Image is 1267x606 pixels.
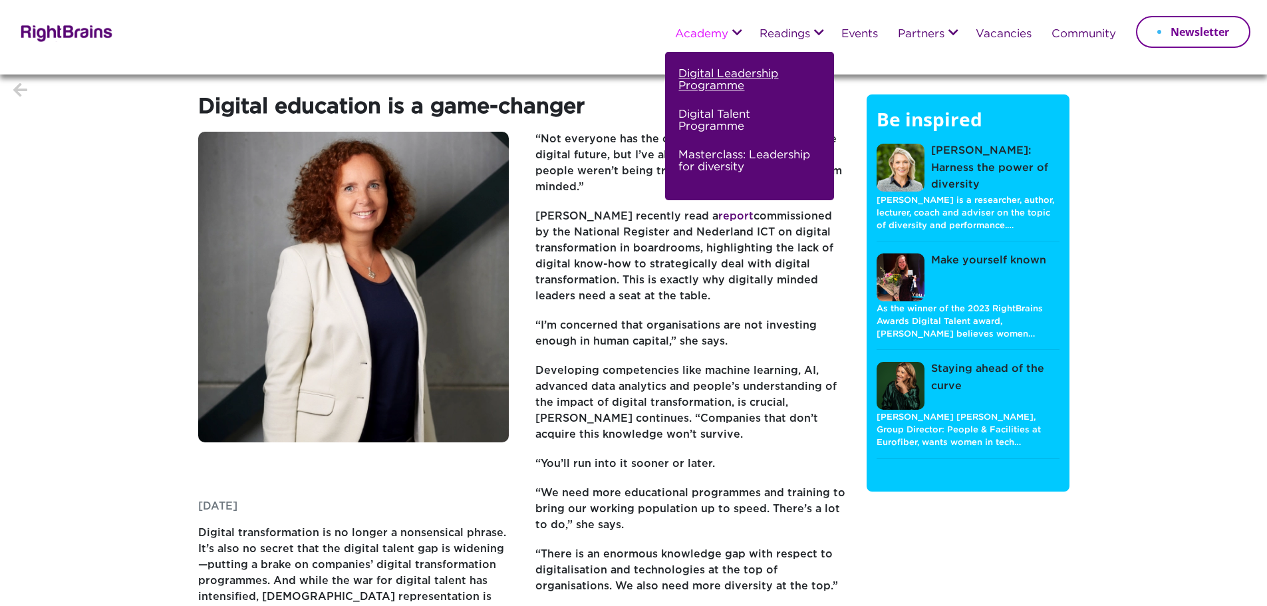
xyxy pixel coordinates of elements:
[678,106,817,146] a: Digital Talent Programme
[535,486,847,547] p: “We need more educational programmes and training to bring our working population up to speed. Th...
[898,29,944,41] a: Partners
[1052,29,1116,41] a: Community
[760,29,810,41] a: Readings
[877,108,1059,144] h5: Be inspired
[535,456,847,486] p: “You’ll run into it sooner or later.
[678,146,817,187] a: Masterclass: Leadership for diversity
[976,29,1032,41] a: Vacancies
[1136,16,1250,48] a: Newsletter
[877,410,1059,450] p: [PERSON_NAME] [PERSON_NAME], Group Director: People & Facilities at Eurofiber, wants women in tech…
[877,302,1059,341] p: As the winner of the 2023 RightBrains Awards Digital Talent award, [PERSON_NAME] believes women…
[718,212,754,222] a: report
[678,65,817,106] a: Digital Leadership Programme
[535,132,847,209] p: “Not everyone has the competencies to succeed in the digital future, but I’ve always wondered why...
[877,142,1059,194] a: [PERSON_NAME]: Harness the power of diversity
[535,318,847,363] p: “I’m concerned that organisations are not investing enough in human capital,” she says.
[877,194,1059,233] p: [PERSON_NAME] is a researcher, author, lecturer, coach and adviser on the topic of diversity and ...
[841,29,878,41] a: Events
[198,499,509,526] p: [DATE]
[877,252,1046,302] a: Make yourself known
[877,361,1059,410] a: Staying ahead of the curve
[17,23,113,42] img: Rightbrains
[675,29,728,41] a: Academy
[198,94,847,132] h1: Digital education is a game-changer
[535,363,847,456] p: Developing competencies like machine learning, AI, advanced data analytics and people’s understan...
[535,209,847,318] p: [PERSON_NAME] recently read a commissioned by the National Register and Nederland ICT on digital ...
